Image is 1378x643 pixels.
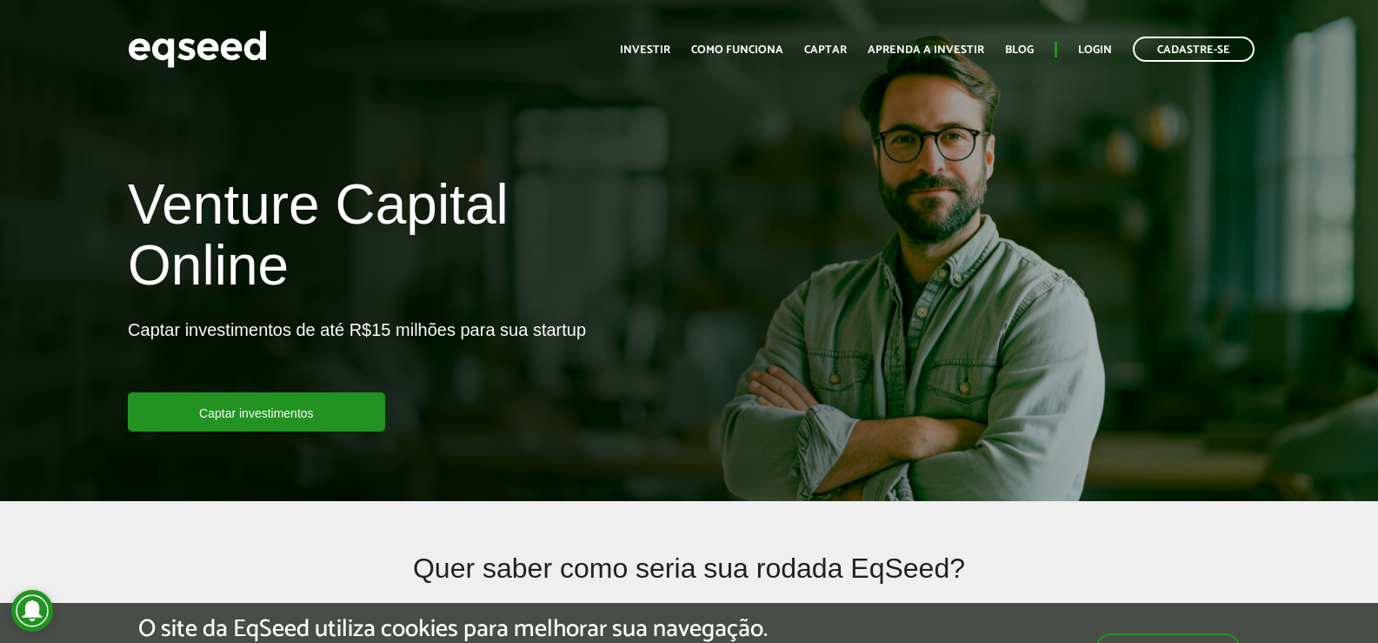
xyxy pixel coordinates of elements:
[1078,44,1112,56] a: Login
[128,392,385,432] a: Captar investimentos
[128,26,267,72] img: EqSeed
[1005,44,1034,56] a: Blog
[128,319,586,392] p: Captar investimentos de até R$15 milhões para sua startup
[128,174,676,305] h1: Venture Capital Online
[138,616,768,643] h5: O site da EqSeed utiliza cookies para melhorar sua navegação.
[691,44,783,56] a: Como funciona
[1133,37,1255,62] a: Cadastre-se
[804,44,847,56] a: Captar
[243,553,1135,610] h2: Quer saber como seria sua rodada EqSeed?
[620,44,670,56] a: Investir
[868,44,984,56] a: Aprenda a investir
